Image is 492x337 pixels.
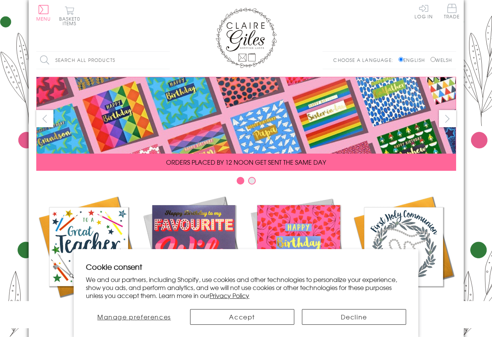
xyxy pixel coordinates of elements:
label: Welsh [431,57,452,63]
button: Basket0 items [59,6,80,26]
button: Carousel Page 1 (Current Slide) [237,177,244,185]
span: Manage preferences [97,312,171,321]
span: 0 items [63,15,80,27]
button: Decline [302,309,406,325]
h2: Cookie consent [86,261,406,272]
input: Welsh [431,57,436,62]
button: Menu [36,5,51,21]
a: Log In [415,4,433,19]
img: Claire Giles Greetings Cards [216,8,277,68]
p: We and our partners, including Shopify, use cookies and other technologies to personalize your ex... [86,275,406,299]
button: Manage preferences [86,309,182,325]
input: Search [162,52,170,69]
div: Carousel Pagination [36,177,456,188]
label: English [398,57,429,63]
input: English [398,57,403,62]
button: prev [36,110,53,127]
button: Carousel Page 2 [248,177,256,185]
a: Privacy Policy [210,291,249,300]
a: Birthdays [246,194,351,314]
p: Choose a language: [333,57,397,63]
span: Menu [36,15,51,22]
span: Trade [444,4,460,19]
button: Accept [190,309,294,325]
a: New Releases [141,194,246,314]
span: ORDERS PLACED BY 12 NOON GET SENT THE SAME DAY [166,157,326,167]
a: Academic [36,194,141,314]
button: next [439,110,456,127]
a: Trade [444,4,460,20]
input: Search all products [36,52,170,69]
a: Communion and Confirmation [351,194,456,323]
